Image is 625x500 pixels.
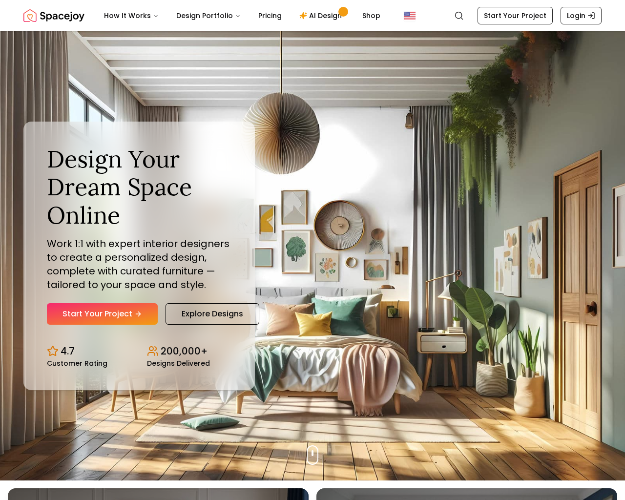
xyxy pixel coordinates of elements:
a: Spacejoy [23,6,84,25]
h1: Design Your Dream Space Online [47,145,231,229]
button: Design Portfolio [168,6,249,25]
a: Start Your Project [478,7,553,24]
a: Pricing [250,6,290,25]
nav: Main [96,6,388,25]
a: Start Your Project [47,303,158,325]
img: United States [404,10,416,21]
p: 4.7 [61,344,75,358]
p: Work 1:1 with expert interior designers to create a personalized design, complete with curated fu... [47,237,231,292]
div: Design stats [47,336,231,367]
img: Spacejoy Logo [23,6,84,25]
a: Shop [354,6,388,25]
button: How It Works [96,6,167,25]
a: Login [561,7,602,24]
a: Explore Designs [166,303,259,325]
small: Designs Delivered [147,360,210,367]
p: 200,000+ [161,344,208,358]
small: Customer Rating [47,360,107,367]
a: AI Design [292,6,353,25]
